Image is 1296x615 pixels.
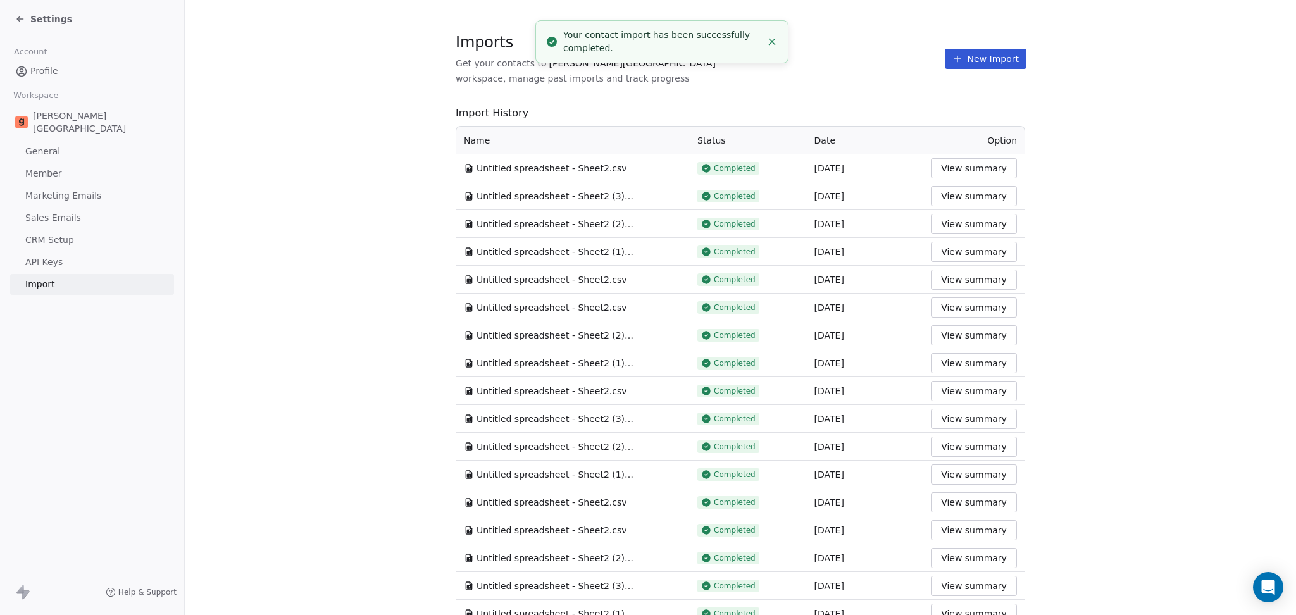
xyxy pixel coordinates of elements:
span: Completed [714,219,756,229]
span: Completed [714,525,756,535]
button: View summary [931,576,1017,596]
span: Untitled spreadsheet - Sheet2 (3).csv [477,413,635,425]
div: [DATE] [814,552,916,564]
a: General [10,141,174,162]
span: Completed [714,358,756,368]
span: Settings [30,13,72,25]
span: Untitled spreadsheet - Sheet2 (1).csv [477,245,635,258]
a: Settings [15,13,72,25]
span: General [25,145,60,158]
span: Completed [714,275,756,285]
span: Marketing Emails [25,189,101,202]
button: View summary [931,158,1017,178]
span: Untitled spreadsheet - Sheet2 (3).csv [477,190,635,202]
div: [DATE] [814,190,916,202]
span: Untitled spreadsheet - Sheet2 (1).csv [477,468,635,481]
button: View summary [931,325,1017,345]
button: View summary [931,464,1017,485]
span: Untitled spreadsheet - Sheet2 (3).csv [477,580,635,592]
button: View summary [931,353,1017,373]
button: View summary [931,297,1017,318]
span: Untitled spreadsheet - Sheet2 (2).csv [477,552,635,564]
span: Help & Support [118,587,177,597]
div: [DATE] [814,357,916,370]
span: workspace, manage past imports and track progress [456,72,689,85]
span: Completed [714,497,756,507]
span: Untitled spreadsheet - Sheet2 (2).csv [477,218,635,230]
button: View summary [931,214,1017,234]
span: Completed [714,247,756,257]
span: Completed [714,330,756,340]
div: [DATE] [814,245,916,258]
a: CRM Setup [10,230,174,251]
span: [PERSON_NAME][GEOGRAPHIC_DATA] [549,57,716,70]
span: Completed [714,163,756,173]
span: Account [8,42,53,61]
span: Completed [714,469,756,480]
span: Name [464,134,490,147]
span: Untitled spreadsheet - Sheet2.csv [477,301,626,314]
span: Get your contacts to [456,57,547,70]
span: Untitled spreadsheet - Sheet2 (1).csv [477,357,635,370]
span: Import [25,278,54,291]
div: [DATE] [814,329,916,342]
span: Untitled spreadsheet - Sheet2.csv [477,385,626,397]
span: Option [987,135,1017,146]
button: View summary [931,381,1017,401]
a: Profile [10,61,174,82]
a: Marketing Emails [10,185,174,206]
span: Completed [714,581,756,591]
button: View summary [931,409,1017,429]
a: Help & Support [106,587,177,597]
span: Completed [714,442,756,452]
a: Sales Emails [10,208,174,228]
button: View summary [931,492,1017,512]
div: [DATE] [814,468,916,481]
span: Untitled spreadsheet - Sheet2.csv [477,273,626,286]
span: Completed [714,414,756,424]
span: Status [697,135,726,146]
span: Untitled spreadsheet - Sheet2.csv [477,496,626,509]
button: View summary [931,437,1017,457]
span: Completed [714,386,756,396]
div: [DATE] [814,524,916,537]
button: View summary [931,520,1017,540]
div: [DATE] [814,496,916,509]
span: Member [25,167,62,180]
div: [DATE] [814,218,916,230]
a: Member [10,163,174,184]
a: API Keys [10,252,174,273]
span: Untitled spreadsheet - Sheet2.csv [477,162,626,175]
div: [DATE] [814,580,916,592]
div: [DATE] [814,385,916,397]
div: [DATE] [814,273,916,286]
span: Untitled spreadsheet - Sheet2 (2).csv [477,440,635,453]
button: New Import [945,49,1026,69]
span: API Keys [25,256,63,269]
span: Untitled spreadsheet - Sheet2.csv [477,524,626,537]
span: Completed [714,191,756,201]
span: Profile [30,65,58,78]
div: [DATE] [814,301,916,314]
span: [PERSON_NAME][GEOGRAPHIC_DATA] [33,109,169,135]
span: Completed [714,553,756,563]
button: View summary [931,186,1017,206]
span: CRM Setup [25,233,74,247]
button: View summary [931,548,1017,568]
span: Untitled spreadsheet - Sheet2 (2).csv [477,329,635,342]
a: Import [10,274,174,295]
span: Completed [714,302,756,313]
button: Close toast [764,34,780,50]
span: Sales Emails [25,211,81,225]
span: Imports [456,33,945,52]
div: [DATE] [814,162,916,175]
button: View summary [931,242,1017,262]
span: Workspace [8,86,64,105]
span: Date [814,135,835,146]
img: Goela%20School%20Logos%20(4).png [15,116,28,128]
div: Your contact import has been successfully completed. [563,28,761,55]
div: [DATE] [814,440,916,453]
div: Open Intercom Messenger [1253,572,1283,602]
span: Import History [456,106,1025,121]
div: [DATE] [814,413,916,425]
